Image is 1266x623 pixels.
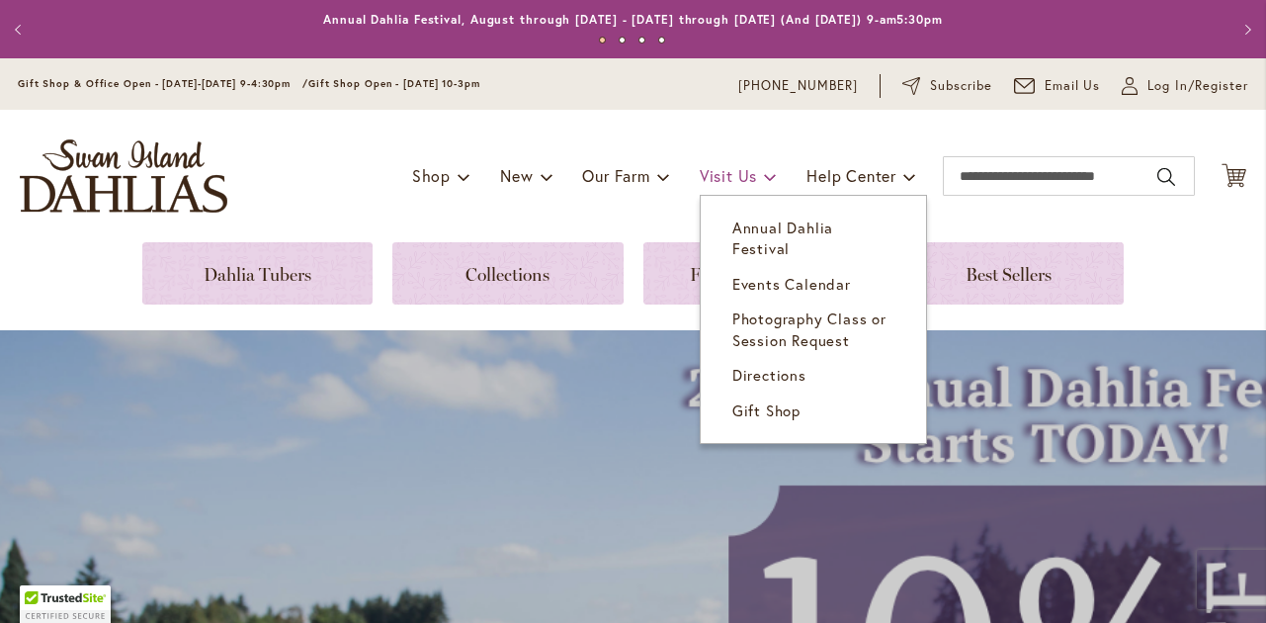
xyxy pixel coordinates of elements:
span: Subscribe [930,76,992,96]
a: [PHONE_NUMBER] [738,76,858,96]
span: Events Calendar [732,274,851,294]
span: Photography Class or Session Request [732,309,886,349]
span: Directions [732,365,806,385]
span: Shop [412,165,451,186]
span: Help Center [806,165,896,186]
button: Previous [1,10,41,49]
span: Visit Us [700,165,757,186]
a: store logo [20,139,227,213]
span: Our Farm [582,165,649,186]
a: Annual Dahlia Festival, August through [DATE] - [DATE] through [DATE] (And [DATE]) 9-am5:30pm [323,12,943,27]
span: Gift Shop & Office Open - [DATE]-[DATE] 9-4:30pm / [18,77,308,90]
button: 1 of 4 [599,37,606,44]
span: Log In/Register [1147,76,1248,96]
span: Gift Shop Open - [DATE] 10-3pm [308,77,480,90]
a: Log In/Register [1122,76,1248,96]
a: Email Us [1014,76,1101,96]
button: 4 of 4 [658,37,665,44]
span: Email Us [1045,76,1101,96]
span: Gift Shop [732,400,801,420]
button: 3 of 4 [638,37,645,44]
a: Subscribe [902,76,992,96]
span: Annual Dahlia Festival [732,218,833,258]
button: Next [1226,10,1266,49]
button: 2 of 4 [619,37,626,44]
span: New [500,165,533,186]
